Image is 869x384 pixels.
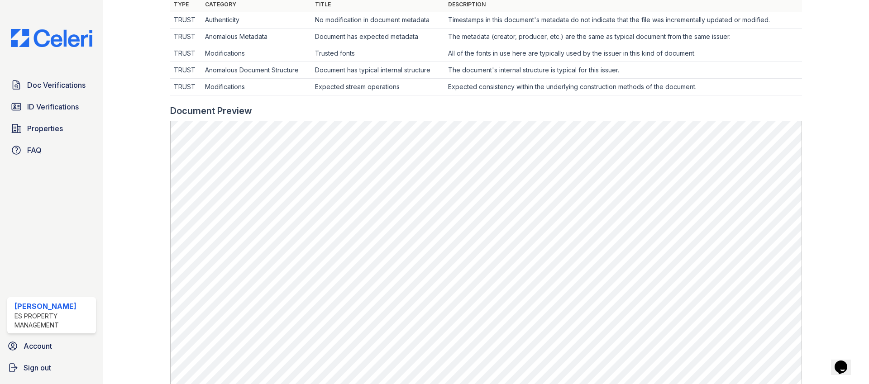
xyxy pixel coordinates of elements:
a: FAQ [7,141,96,159]
span: Account [24,341,52,351]
td: The document's internal structure is typical for this issuer. [444,62,802,79]
div: Document Preview [170,104,252,117]
span: Properties [27,123,63,134]
a: Properties [7,119,96,137]
td: Anomalous Document Structure [201,62,311,79]
td: All of the fonts in use here are typically used by the issuer in this kind of document. [444,45,802,62]
span: Doc Verifications [27,80,86,90]
td: Timestamps in this document's metadata do not indicate that the file was incrementally updated or... [444,12,802,28]
td: Modifications [201,79,311,95]
div: ES Property Management [14,312,92,330]
a: Account [4,337,100,355]
td: Trusted fonts [311,45,444,62]
td: TRUST [170,79,202,95]
td: TRUST [170,62,202,79]
div: [PERSON_NAME] [14,301,92,312]
td: Document has expected metadata [311,28,444,45]
a: ID Verifications [7,98,96,116]
td: Authenticity [201,12,311,28]
td: TRUST [170,12,202,28]
td: Anomalous Metadata [201,28,311,45]
img: CE_Logo_Blue-a8612792a0a2168367f1c8372b55b34899dd931a85d93a1a3d3e32e68fde9ad4.png [4,29,100,47]
a: Sign out [4,359,100,377]
span: ID Verifications [27,101,79,112]
td: TRUST [170,28,202,45]
span: FAQ [27,145,42,156]
td: No modification in document metadata [311,12,444,28]
td: The metadata (creator, producer, etc.) are the same as typical document from the same issuer. [444,28,802,45]
a: Doc Verifications [7,76,96,94]
td: TRUST [170,45,202,62]
td: Document has typical internal structure [311,62,444,79]
td: Expected stream operations [311,79,444,95]
span: Sign out [24,362,51,373]
td: Expected consistency within the underlying construction methods of the document. [444,79,802,95]
td: Modifications [201,45,311,62]
iframe: chat widget [831,348,860,375]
